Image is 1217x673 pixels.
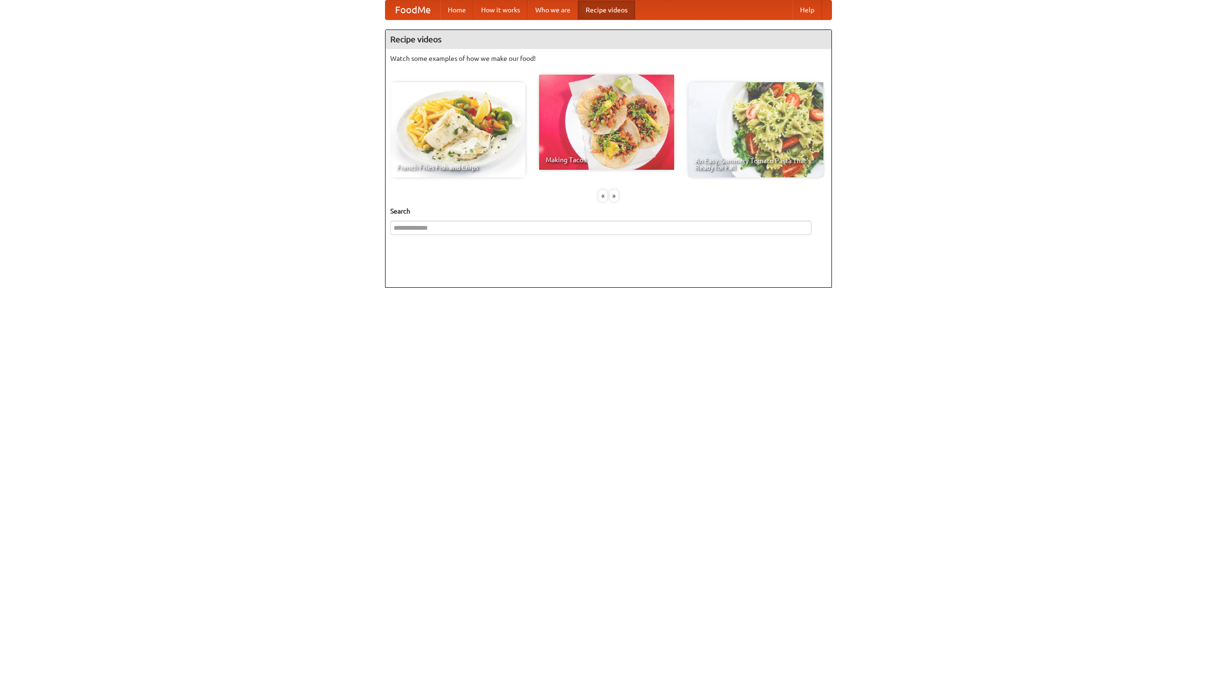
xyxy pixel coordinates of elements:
[539,75,674,170] a: Making Tacos
[390,54,827,63] p: Watch some examples of how we make our food!
[546,156,667,163] span: Making Tacos
[695,157,817,171] span: An Easy, Summery Tomato Pasta That's Ready for Fall
[792,0,822,20] a: Help
[386,0,440,20] a: FoodMe
[397,164,519,171] span: French Fries Fish and Chips
[473,0,528,20] a: How it works
[390,206,827,216] h5: Search
[440,0,473,20] a: Home
[599,190,607,202] div: «
[390,82,525,177] a: French Fries Fish and Chips
[578,0,635,20] a: Recipe videos
[528,0,578,20] a: Who we are
[610,190,618,202] div: »
[688,82,823,177] a: An Easy, Summery Tomato Pasta That's Ready for Fall
[386,30,831,49] h4: Recipe videos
